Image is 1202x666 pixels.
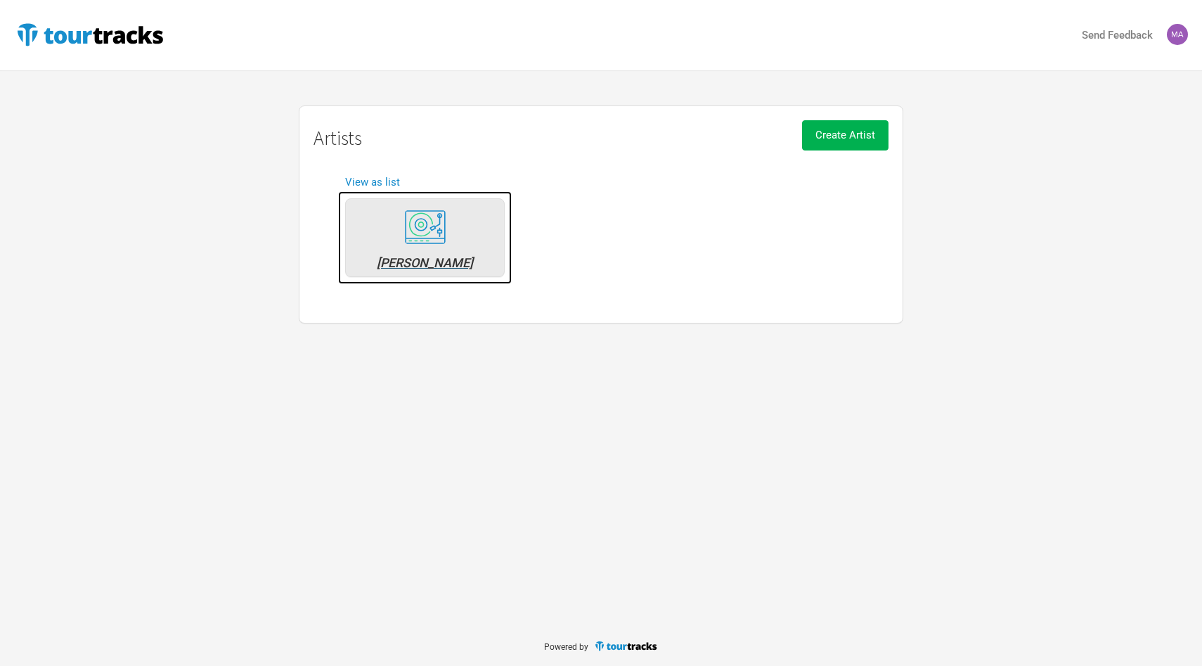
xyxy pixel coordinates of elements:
button: Create Artist [802,120,888,151]
img: TourTracks [594,640,659,652]
span: Powered by [544,642,588,652]
div: Hayden James [404,206,446,248]
img: Mark [1167,24,1188,45]
span: Create Artist [815,129,875,141]
div: Hayden James [353,257,497,269]
img: TourTracks [14,20,166,49]
strong: Send Feedback [1082,29,1153,41]
a: [PERSON_NAME] [338,191,512,284]
h1: Artists [314,127,888,149]
a: View as list [345,176,400,188]
img: tourtracks_icons_FA_07_icons_electronic.svg [404,210,446,245]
